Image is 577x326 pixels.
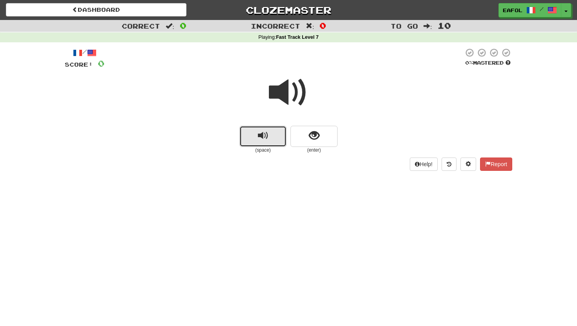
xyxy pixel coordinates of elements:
[122,22,160,30] span: Correct
[65,61,93,68] span: Score:
[424,23,432,29] span: :
[276,34,319,40] strong: Fast Track Level 7
[180,21,186,30] span: 0
[198,3,379,17] a: Clozemaster
[239,147,287,154] small: (space)
[438,21,451,30] span: 10
[465,60,473,66] span: 0 %
[251,22,300,30] span: Incorrect
[65,48,104,58] div: /
[410,158,438,171] button: Help!
[290,147,338,154] small: (enter)
[320,21,326,30] span: 0
[480,158,512,171] button: Report
[464,60,512,67] div: Mastered
[166,23,174,29] span: :
[503,7,522,14] span: eafol
[391,22,418,30] span: To go
[290,126,338,147] button: show sentence
[306,23,314,29] span: :
[98,58,104,68] span: 0
[498,3,561,17] a: eafol /
[239,126,287,147] button: replay audio
[6,3,186,16] a: Dashboard
[442,158,456,171] button: Round history (alt+y)
[540,6,544,12] span: /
